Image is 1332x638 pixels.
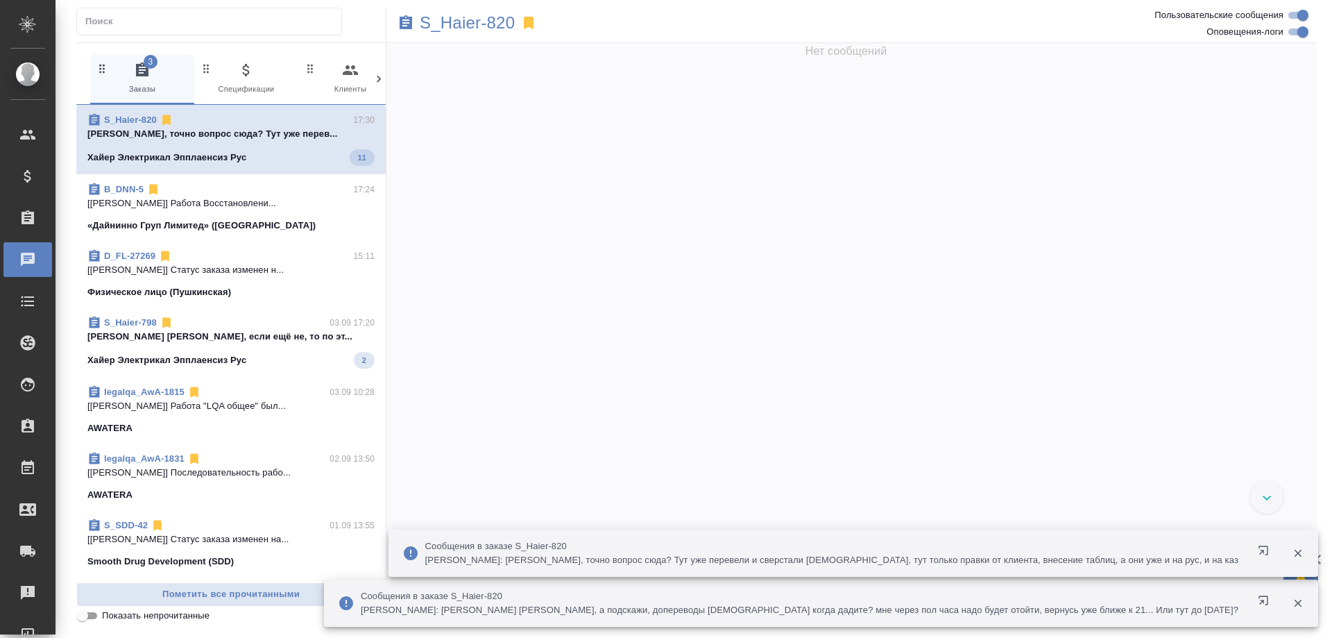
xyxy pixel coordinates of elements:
[76,241,386,308] div: D_FL-2726915:11[[PERSON_NAME]] Статус заказа изменен н...Физическое лицо (Пушкинская)
[1283,597,1312,610] button: Закрыть
[1154,8,1283,22] span: Пользовательские сообщения
[146,183,160,196] svg: Отписаться
[76,444,386,510] div: legalqa_AwA-183102.09 13:50[[PERSON_NAME]] Последовательность рабо...AWATERA
[96,62,189,96] span: Заказы
[420,16,515,30] a: S_Haier-820
[87,532,375,546] p: [[PERSON_NAME]] Статус заказа изменен на...
[104,317,157,328] a: S_Haier-798
[304,62,317,75] svg: Зажми и перетащи, чтобы поменять порядок вкладок
[104,184,144,194] a: B_DNN-5
[87,285,231,299] p: Физическое лицо (Пушкинская)
[87,399,375,413] p: [[PERSON_NAME]] Работа "LQA общее" был...
[330,385,375,399] p: 03.09 10:28
[158,249,172,263] svg: Отписаться
[330,452,375,466] p: 02.09 13:50
[76,377,386,444] div: legalqa_AwA-181503.09 10:28[[PERSON_NAME]] Работа "LQA общее" был...AWATERA
[361,589,1238,603] p: Сообщения в заказе S_Haier-820
[87,555,234,569] p: Smooth Drug Development (SDD)
[76,174,386,241] div: B_DNN-517:24[[PERSON_NAME]] Работа Восстановлени...«Дайнинно Груп Лимитед» ([GEOGRAPHIC_DATA])
[87,466,375,480] p: [[PERSON_NAME]] Последовательность рабо...
[76,308,386,377] div: S_Haier-79803.09 17:20[PERSON_NAME] [PERSON_NAME], если ещё не, то по эт...Хайер Электрикал Эппла...
[87,353,246,367] p: Хайер Электрикал Эпплаенсиз Рус
[304,62,397,96] span: Клиенты
[87,219,316,233] p: «Дайнинно Груп Лимитед» ([GEOGRAPHIC_DATA])
[104,387,185,397] a: legalqa_AwA-1815
[200,62,213,75] svg: Зажми и перетащи, чтобы поменять порядок вкладок
[160,316,173,330] svg: Отписаться
[354,353,375,367] span: 2
[102,609,210,623] span: Показать непрочитанные
[96,62,109,75] svg: Зажми и перетащи, чтобы поменять порядок вкладок
[104,251,155,261] a: D_FL-27269
[144,55,157,69] span: 3
[361,603,1238,617] p: [PERSON_NAME]: [PERSON_NAME] [PERSON_NAME], а подскажи, допереводы [DEMOGRAPHIC_DATA] когда дадит...
[87,330,375,344] p: [PERSON_NAME] [PERSON_NAME], если ещё не, то по эт...
[200,62,293,96] span: Спецификации
[1249,587,1283,620] button: Открыть в новой вкладке
[104,453,185,464] a: legalqa_AwA-1831
[1206,25,1283,39] span: Оповещения-логи
[330,519,375,532] p: 01.09 13:55
[87,196,375,210] p: [[PERSON_NAME]] Работа Восстановлени...
[425,553,1238,567] p: [PERSON_NAME]: [PERSON_NAME], точно вопрос сюда? Тут уже перевели и сверстали [DEMOGRAPHIC_DATA],...
[160,113,173,127] svg: Отписаться
[76,582,386,607] button: Пометить все прочитанными
[104,520,148,530] a: S_SDD-42
[85,12,341,31] input: Поиск
[87,127,375,141] p: [PERSON_NAME], точно вопрос сюда? Тут уже перев...
[87,421,133,435] p: AWATERA
[425,539,1238,553] p: Сообщения в заказе S_Haier-820
[187,452,201,466] svg: Отписаться
[76,510,386,577] div: S_SDD-4201.09 13:55[[PERSON_NAME]] Статус заказа изменен на...Smooth Drug Development (SDD)
[87,263,375,277] p: [[PERSON_NAME]] Статус заказа изменен н...
[353,249,375,263] p: 15:11
[104,115,157,125] a: S_Haier-820
[187,385,201,399] svg: Отписаться
[87,488,133,502] p: AWATERA
[1249,537,1283,570] button: Открыть в новой вкладке
[805,43,887,60] span: Нет сообщений
[353,113,375,127] p: 17:30
[76,105,386,174] div: S_Haier-82017:30[PERSON_NAME], точно вопрос сюда? Тут уже перев...Хайер Электрикал Эпплаенсиз Рус11
[330,316,375,330] p: 03.09 17:20
[350,151,375,165] span: 11
[1283,547,1312,560] button: Закрыть
[353,183,375,196] p: 17:24
[84,587,378,603] span: Пометить все прочитанными
[151,519,164,532] svg: Отписаться
[87,151,246,165] p: Хайер Электрикал Эпплаенсиз Рус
